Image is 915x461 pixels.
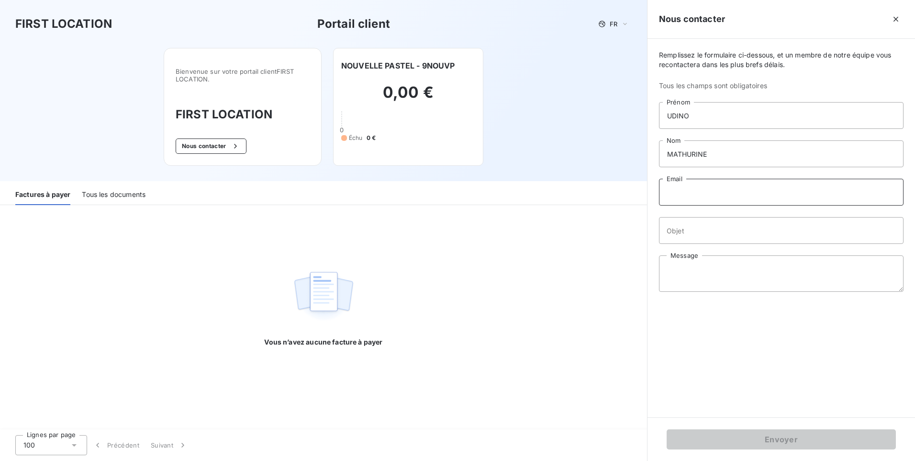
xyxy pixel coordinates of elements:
[317,15,390,33] h3: Portail client
[264,337,382,347] span: Vous n’avez aucune facture à payer
[349,134,363,142] span: Échu
[176,138,246,154] button: Nous contacter
[340,126,344,134] span: 0
[659,140,904,167] input: placeholder
[15,185,70,205] div: Factures à payer
[659,217,904,244] input: placeholder
[659,50,904,69] span: Remplissez le formulaire ci-dessous, et un membre de notre équipe vous recontactera dans les plus...
[15,15,112,33] h3: FIRST LOCATION
[82,185,145,205] div: Tous les documents
[293,266,354,326] img: empty state
[23,440,35,450] span: 100
[341,60,455,71] h6: NOUVELLE PASTEL - 9NOUVP
[367,134,376,142] span: 0 €
[659,12,725,26] h5: Nous contacter
[87,435,145,455] button: Précédent
[145,435,193,455] button: Suivant
[176,68,310,83] span: Bienvenue sur votre portail client FIRST LOCATION .
[610,20,617,28] span: FR
[341,83,475,112] h2: 0,00 €
[667,429,896,449] button: Envoyer
[659,179,904,206] input: placeholder
[659,81,904,91] span: Tous les champs sont obligatoires
[659,102,904,129] input: placeholder
[176,106,310,123] h3: FIRST LOCATION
